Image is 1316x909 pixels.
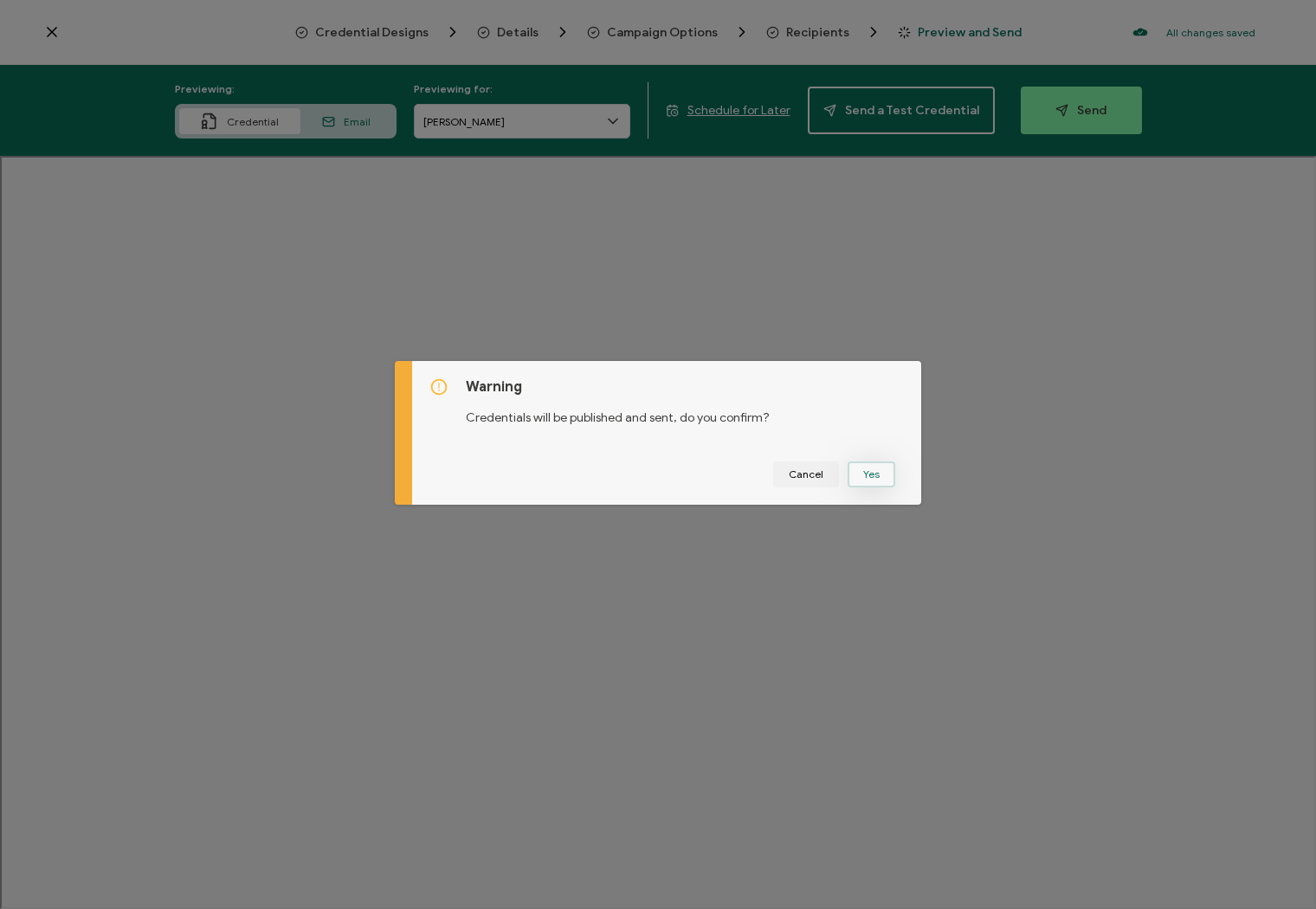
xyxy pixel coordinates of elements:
div: dialog [395,361,921,505]
h5: Warning [466,378,904,396]
span: Cancel [789,469,823,480]
iframe: Chat Widget [1229,826,1316,909]
button: Cancel [773,461,839,487]
button: Yes [848,461,895,487]
p: Credentials will be published and sent, do you confirm? [466,396,904,427]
